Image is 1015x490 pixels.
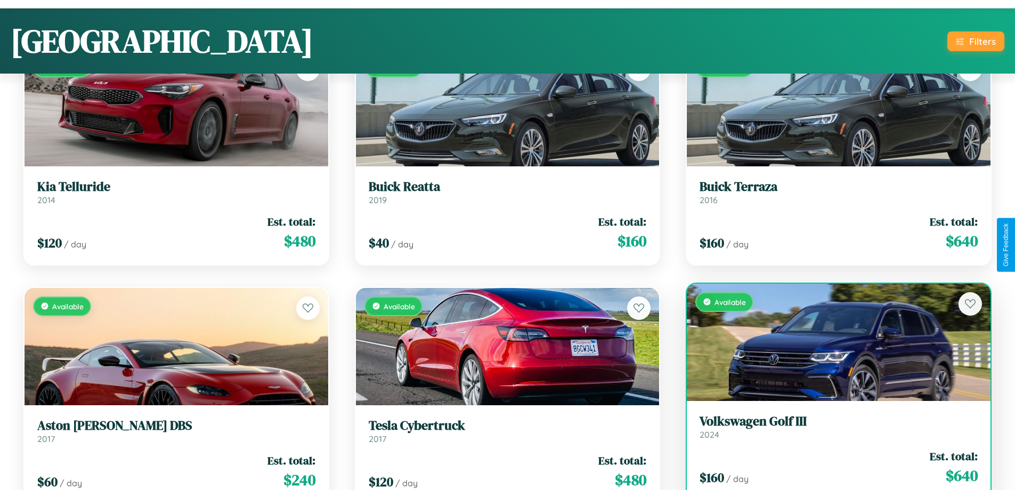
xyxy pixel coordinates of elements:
[726,239,749,250] span: / day
[369,418,647,444] a: Tesla Cybertruck2017
[700,414,978,429] h3: Volkswagen Golf III
[37,234,62,252] span: $ 120
[700,469,724,486] span: $ 160
[284,230,315,252] span: $ 480
[700,234,724,252] span: $ 160
[930,214,978,229] span: Est. total:
[700,179,978,205] a: Buick Terraza2016
[369,195,387,205] span: 2019
[37,195,55,205] span: 2014
[946,230,978,252] span: $ 640
[700,429,719,440] span: 2024
[64,239,86,250] span: / day
[700,414,978,440] a: Volkswagen Golf III2024
[369,433,386,444] span: 2017
[369,179,647,205] a: Buick Reatta2019
[267,453,315,468] span: Est. total:
[1002,223,1010,267] div: Give Feedback
[37,179,315,195] h3: Kia Telluride
[969,36,996,47] div: Filters
[37,418,315,444] a: Aston [PERSON_NAME] DBS2017
[598,214,646,229] span: Est. total:
[395,478,418,488] span: / day
[947,31,1004,51] button: Filters
[700,179,978,195] h3: Buick Terraza
[391,239,413,250] span: / day
[60,478,82,488] span: / day
[37,418,315,433] h3: Aston [PERSON_NAME] DBS
[930,448,978,464] span: Est. total:
[369,418,647,433] h3: Tesla Cybertruck
[11,19,313,63] h1: [GEOGRAPHIC_DATA]
[618,230,646,252] span: $ 160
[37,179,315,205] a: Kia Telluride2014
[714,298,746,307] span: Available
[267,214,315,229] span: Est. total:
[384,302,415,311] span: Available
[700,195,718,205] span: 2016
[369,179,647,195] h3: Buick Reatta
[369,234,389,252] span: $ 40
[598,453,646,468] span: Est. total:
[37,433,55,444] span: 2017
[52,302,84,311] span: Available
[946,465,978,486] span: $ 640
[726,473,749,484] span: / day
